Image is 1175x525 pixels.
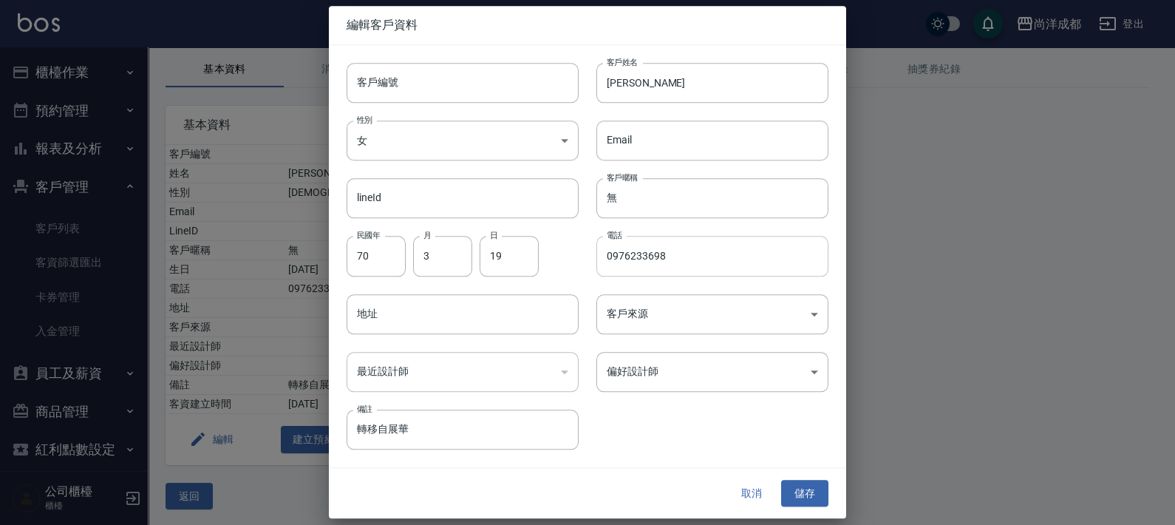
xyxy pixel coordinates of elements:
[728,480,775,507] button: 取消
[607,172,638,183] label: 客戶暱稱
[490,230,497,241] label: 日
[357,114,372,125] label: 性別
[607,56,638,67] label: 客戶姓名
[357,403,372,414] label: 備註
[347,121,579,160] div: 女
[607,230,622,241] label: 電話
[781,480,828,507] button: 儲存
[347,18,828,33] span: 編輯客戶資料
[357,230,380,241] label: 民國年
[423,230,431,241] label: 月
